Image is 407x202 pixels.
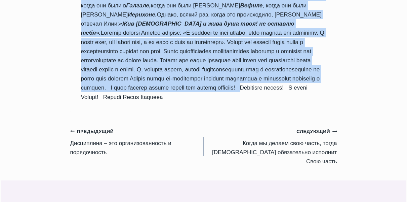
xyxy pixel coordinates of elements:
[70,127,204,157] a: ПредыдущийДисциплина – это организованность и порядочность
[81,21,294,36] em: «Жив [DEMOGRAPHIC_DATA] и жива душа твоя! не оставлю тебя».
[126,2,151,9] em: Галгале,
[70,127,337,166] nav: Записи
[70,128,114,135] small: Предыдущий
[204,127,337,166] a: СледующийКогда мы делаем свою часть, тогда [DEMOGRAPHIC_DATA] обязательно исполнит Свою часть
[296,128,337,135] small: Следующий
[240,2,262,9] em: Вефиле
[128,11,157,18] em: Иерихоне.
